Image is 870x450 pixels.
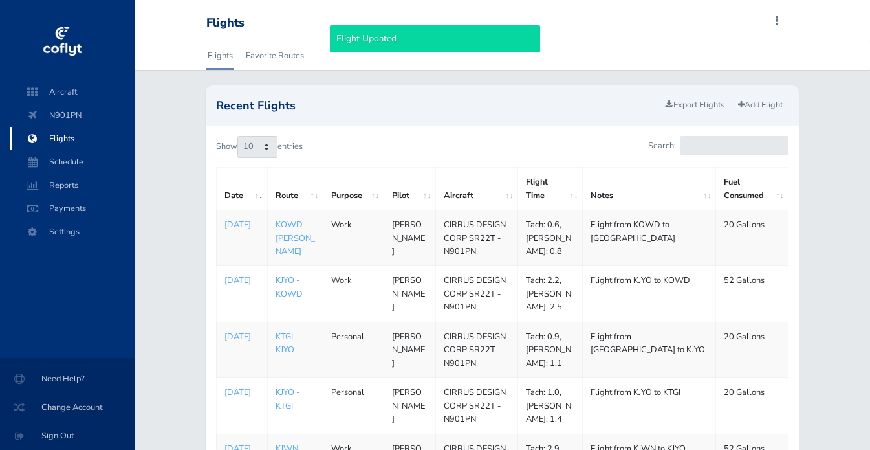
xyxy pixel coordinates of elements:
span: Settings [23,220,122,243]
div: Flight Updated [330,25,540,52]
td: CIRRUS DESIGN CORP SR22T - N901PN [435,322,517,377]
span: Schedule [23,150,122,174]
th: Aircraft: activate to sort column ascending [435,168,517,210]
th: Fuel Consumed: activate to sort column ascending [716,168,788,210]
td: Tach: 1.0, [PERSON_NAME]: 1.4 [518,378,583,434]
td: Personal [323,322,384,377]
label: Search: [648,136,788,155]
td: [PERSON_NAME] [384,322,435,377]
td: CIRRUS DESIGN CORP SR22T - N901PN [435,210,517,266]
th: Route: activate to sort column ascending [267,168,323,210]
a: Flights [206,41,234,70]
th: Pilot: activate to sort column ascending [384,168,435,210]
label: Show entries [216,136,303,158]
a: [DATE] [224,330,259,343]
a: Export Flights [660,96,730,115]
td: Work [323,266,384,322]
td: Flight from [GEOGRAPHIC_DATA] to KJYO [582,322,715,377]
td: 52 Gallons [716,266,788,322]
th: Flight Time: activate to sort column ascending [518,168,583,210]
h2: Recent Flights [216,100,660,111]
a: [DATE] [224,218,259,231]
td: 20 Gallons [716,378,788,434]
a: [DATE] [224,274,259,287]
span: Need Help? [16,367,119,390]
input: Search: [680,136,788,155]
span: Payments [23,197,122,220]
td: Tach: 2.2, [PERSON_NAME]: 2.5 [518,266,583,322]
span: N901PN [23,104,122,127]
td: Work [323,210,384,266]
th: Notes: activate to sort column ascending [582,168,715,210]
th: Purpose: activate to sort column ascending [323,168,384,210]
td: Personal [323,378,384,434]
img: coflyt logo [41,23,83,62]
a: Add Flight [732,96,788,115]
td: Flight from KJYO to KOWD [582,266,715,322]
a: KJYO - KTGI [276,387,299,411]
div: Flights [206,16,245,30]
td: [PERSON_NAME] [384,266,435,322]
select: Showentries [237,136,277,158]
td: Tach: 0.9, [PERSON_NAME]: 1.1 [518,322,583,377]
span: Flights [23,127,122,150]
td: 20 Gallons [716,322,788,377]
th: Date: activate to sort column ascending [216,168,267,210]
td: CIRRUS DESIGN CORP SR22T - N901PN [435,266,517,322]
a: KTGI - KJYO [276,331,298,355]
td: Tach: 0.6, [PERSON_NAME]: 0.8 [518,210,583,266]
td: CIRRUS DESIGN CORP SR22T - N901PN [435,378,517,434]
a: [DATE] [224,386,259,399]
a: KOWD - [PERSON_NAME] [276,219,315,257]
span: Reports [23,174,122,197]
td: Flight from KJYO to KTGI [582,378,715,434]
span: Change Account [16,396,119,419]
td: [PERSON_NAME] [384,378,435,434]
a: Favorite Routes [245,41,305,70]
td: [PERSON_NAME] [384,210,435,266]
span: Sign Out [16,424,119,447]
td: Flight from KOWD to [GEOGRAPHIC_DATA] [582,210,715,266]
a: KJYO - KOWD [276,275,303,299]
td: 20 Gallons [716,210,788,266]
span: Aircraft [23,80,122,104]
